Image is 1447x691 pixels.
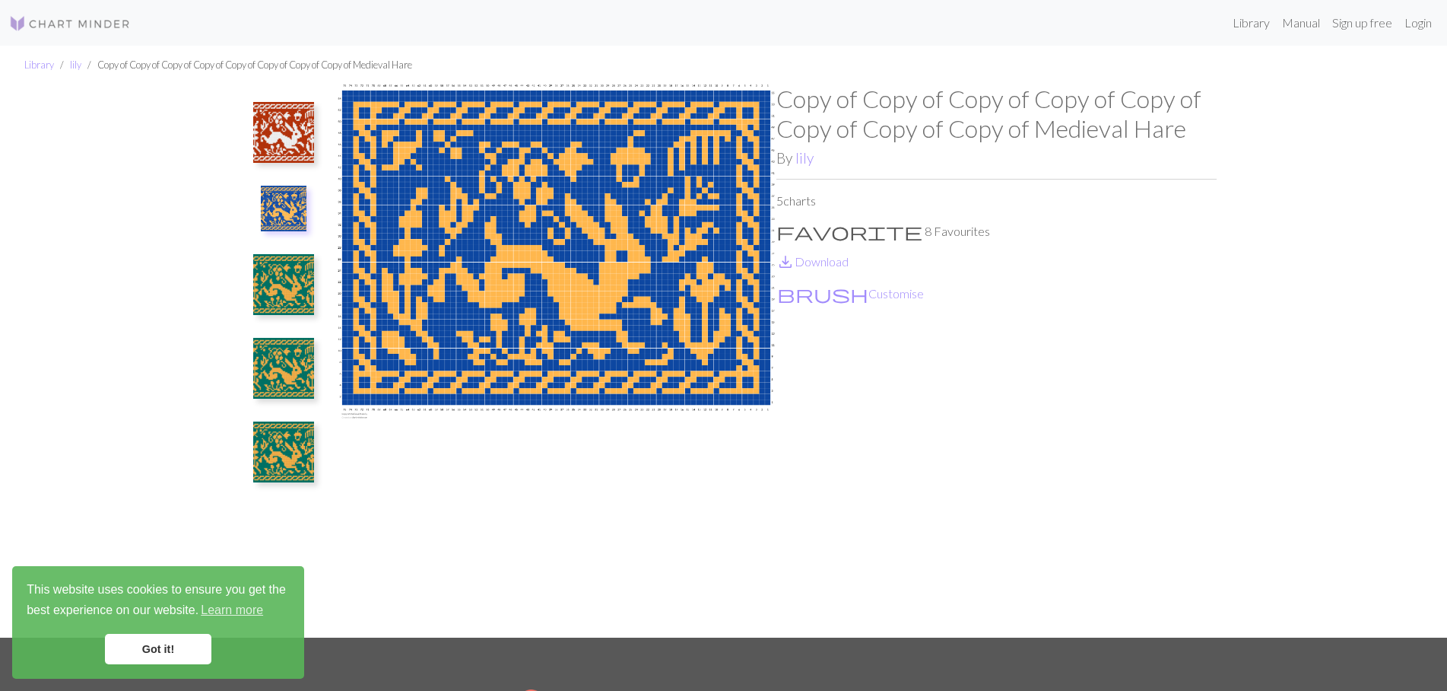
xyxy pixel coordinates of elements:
[795,149,814,167] a: lily
[1326,8,1398,38] a: Sign up free
[1398,8,1438,38] a: Login
[1226,8,1276,38] a: Library
[776,222,922,240] i: Favourite
[776,254,849,269] a: DownloadDownload
[1276,8,1326,38] a: Manual
[777,283,868,304] span: brush
[253,254,314,315] img: Copy of Medieval Hare
[776,192,1217,210] p: 5 charts
[9,14,131,33] img: Logo
[776,84,1217,143] h1: Copy of Copy of Copy of Copy of Copy of Copy of Copy of Copy of Medieval Hare
[777,285,868,303] i: Customise
[81,58,412,72] li: Copy of Copy of Copy of Copy of Copy of Copy of Copy of Copy of Medieval Hare
[253,102,314,163] img: Medieval Hare
[776,253,795,271] i: Download
[776,251,795,272] span: save_alt
[776,221,922,242] span: favorite
[261,186,306,231] img: Copy of Medieval Hare
[105,634,211,664] a: dismiss cookie message
[336,84,776,637] img: Copy of Medieval Hare
[24,59,54,71] a: Library
[776,284,925,304] button: CustomiseCustomise
[776,149,1217,167] h2: By
[70,59,81,71] a: lily
[253,338,314,399] img: Copy of Medieval Hare
[776,222,1217,240] p: 8 Favourites
[12,566,304,679] div: cookieconsent
[253,422,314,482] img: Copy of Medieval Hare
[198,599,265,622] a: learn more about cookies
[27,581,290,622] span: This website uses cookies to ensure you get the best experience on our website.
